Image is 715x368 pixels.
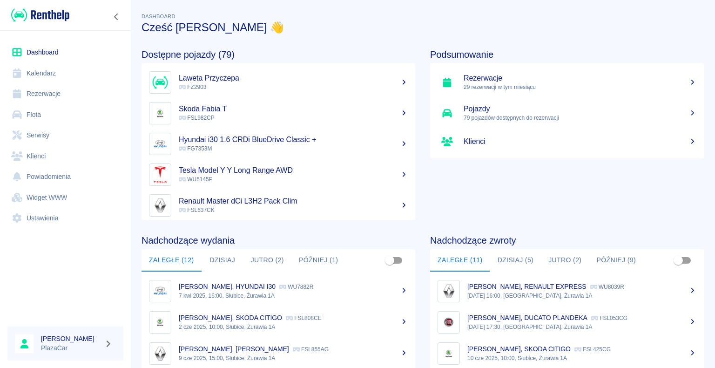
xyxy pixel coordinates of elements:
a: ImageHyundai i30 1.6 CRDi BlueDrive Classic + FG7353M [142,129,415,159]
a: Pojazdy79 pojazdów dostępnych do rezerwacji [430,98,704,129]
span: Dashboard [142,14,175,19]
h5: Rezerwacje [464,74,696,83]
a: Image[PERSON_NAME], SKODA CITIGO FSL808CE2 cze 2025, 10:00, Słubice, Żurawia 1A [142,307,415,338]
h6: [PERSON_NAME] [41,334,101,343]
span: FSL982CP [179,115,215,121]
a: Powiadomienia [7,166,123,187]
p: FSL425CG [574,346,611,353]
a: Renthelp logo [7,7,69,23]
button: Zaległe (11) [430,249,490,272]
a: Widget WWW [7,187,123,208]
button: Jutro (2) [243,249,291,272]
a: Serwisy [7,125,123,146]
a: Rezerwacje29 rezerwacji w tym miesiącu [430,67,704,98]
button: Później (9) [589,249,643,272]
p: FSL808CE [286,315,322,321]
p: 79 pojazdów dostępnych do rezerwacji [464,114,696,122]
p: [PERSON_NAME], DUCATO PLANDEKA [467,314,587,321]
h4: Podsumowanie [430,49,704,60]
img: Image [440,313,458,331]
a: Image[PERSON_NAME], RENAULT EXPRESS WU8039R[DATE] 16:00, [GEOGRAPHIC_DATA], Żurawia 1A [430,275,704,307]
span: Pokaż przypisane tylko do mnie [669,252,687,269]
img: Image [151,282,169,300]
h3: Cześć [PERSON_NAME] 👋 [142,21,704,34]
h5: Skoda Fabia T [179,104,408,114]
img: Image [151,345,169,362]
h5: Laweta Przyczepa [179,74,408,83]
p: WU8039R [590,284,624,290]
img: Image [151,197,169,214]
button: Później (1) [291,249,346,272]
span: WU5145P [179,176,213,183]
span: FG7353M [179,145,212,152]
button: Zaległe (12) [142,249,202,272]
p: 9 cze 2025, 15:00, Słubice, Żurawia 1A [179,354,408,362]
h4: Dostępne pojazdy (79) [142,49,415,60]
button: Dzisiaj [202,249,243,272]
a: Klienci [430,129,704,155]
img: Renthelp logo [11,7,69,23]
h5: Renault Master dCi L3H2 Pack Clim [179,197,408,206]
h4: Nadchodzące zwroty [430,235,704,246]
img: Image [151,313,169,331]
p: WU7882R [279,284,313,290]
h4: Nadchodzące wydania [142,235,415,246]
p: [DATE] 16:00, [GEOGRAPHIC_DATA], Żurawia 1A [467,292,696,300]
a: Klienci [7,146,123,167]
p: 7 kwi 2025, 16:00, Słubice, Żurawia 1A [179,292,408,300]
a: ImageTesla Model Y Y Long Range AWD WU5145P [142,159,415,190]
p: [PERSON_NAME], SKODA CITIGO [467,345,571,353]
p: [PERSON_NAME], RENAULT EXPRESS [467,283,587,290]
img: Image [440,345,458,362]
img: Image [440,282,458,300]
a: Image[PERSON_NAME], HYUNDAI I30 WU7882R7 kwi 2025, 16:00, Słubice, Żurawia 1A [142,275,415,307]
span: FSL637CK [179,207,215,213]
p: FSL855AG [293,346,329,353]
img: Image [151,104,169,122]
a: Flota [7,104,123,125]
a: ImageRenault Master dCi L3H2 Pack Clim FSL637CK [142,190,415,221]
p: FSL053CG [591,315,627,321]
a: ImageSkoda Fabia T FSL982CP [142,98,415,129]
img: Image [151,166,169,184]
p: [PERSON_NAME], SKODA CITIGO [179,314,282,321]
a: Rezerwacje [7,83,123,104]
p: 2 cze 2025, 10:00, Słubice, Żurawia 1A [179,323,408,331]
h5: Klienci [464,137,696,146]
p: 10 cze 2025, 10:00, Słubice, Żurawia 1A [467,354,696,362]
p: [DATE] 17:30, [GEOGRAPHIC_DATA], Żurawia 1A [467,323,696,331]
img: Image [151,135,169,153]
img: Image [151,74,169,91]
button: Zwiń nawigację [109,11,123,23]
p: [PERSON_NAME], HYUNDAI I30 [179,283,276,290]
a: Image[PERSON_NAME], DUCATO PLANDEKA FSL053CG[DATE] 17:30, [GEOGRAPHIC_DATA], Żurawia 1A [430,307,704,338]
a: ImageLaweta Przyczepa FZ2903 [142,67,415,98]
a: Ustawienia [7,208,123,229]
p: [PERSON_NAME], [PERSON_NAME] [179,345,289,353]
p: 29 rezerwacji w tym miesiącu [464,83,696,91]
p: PlazaCar [41,343,101,353]
span: FZ2903 [179,84,206,90]
h5: Tesla Model Y Y Long Range AWD [179,166,408,175]
h5: Hyundai i30 1.6 CRDi BlueDrive Classic + [179,135,408,144]
a: Kalendarz [7,63,123,84]
h5: Pojazdy [464,104,696,114]
button: Jutro (2) [541,249,589,272]
button: Dzisiaj (5) [490,249,541,272]
span: Pokaż przypisane tylko do mnie [381,252,398,269]
a: Dashboard [7,42,123,63]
